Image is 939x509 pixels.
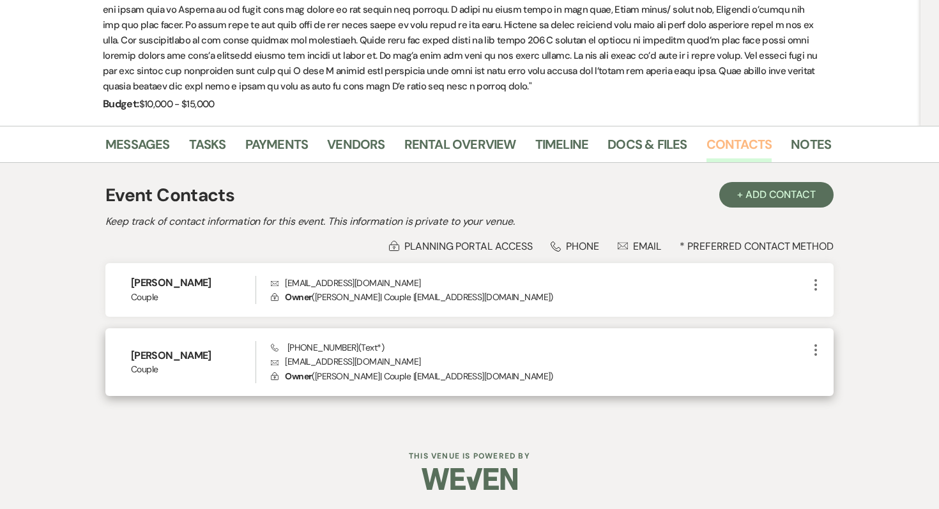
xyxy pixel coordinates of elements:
[719,182,834,208] button: + Add Contact
[389,239,532,253] div: Planning Portal Access
[285,370,312,382] span: Owner
[271,290,808,304] p: ( [PERSON_NAME] | Couple | [EMAIL_ADDRESS][DOMAIN_NAME] )
[618,239,662,253] div: Email
[131,291,256,304] span: Couple
[245,134,309,162] a: Payments
[285,291,312,303] span: Owner
[327,134,385,162] a: Vendors
[189,134,226,162] a: Tasks
[131,276,256,290] h6: [PERSON_NAME]
[706,134,772,162] a: Contacts
[404,134,516,162] a: Rental Overview
[271,369,808,383] p: ( [PERSON_NAME] | Couple | [EMAIL_ADDRESS][DOMAIN_NAME] )
[271,354,808,368] p: [EMAIL_ADDRESS][DOMAIN_NAME]
[422,457,517,501] img: Weven Logo
[131,363,256,376] span: Couple
[607,134,687,162] a: Docs & Files
[131,349,256,363] h6: [PERSON_NAME]
[271,342,384,353] span: [PHONE_NUMBER] (Text*)
[103,97,139,110] span: Budget:
[105,214,834,229] h2: Keep track of contact information for this event. This information is private to your venue.
[105,182,234,209] h1: Event Contacts
[105,134,170,162] a: Messages
[271,276,808,290] p: [EMAIL_ADDRESS][DOMAIN_NAME]
[791,134,831,162] a: Notes
[535,134,589,162] a: Timeline
[105,239,834,253] div: * Preferred Contact Method
[139,98,215,110] span: $10,000 - $15,000
[551,239,599,253] div: Phone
